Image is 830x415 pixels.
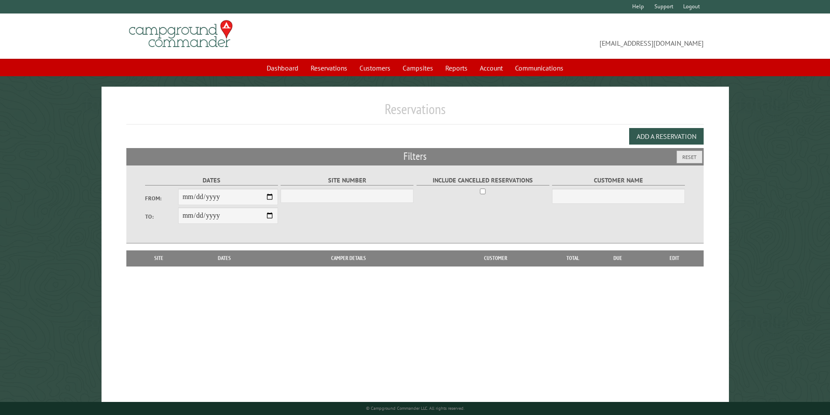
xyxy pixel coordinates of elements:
[474,60,508,76] a: Account
[677,151,702,163] button: Reset
[366,405,464,411] small: © Campground Commander LLC. All rights reserved.
[187,250,262,266] th: Dates
[417,175,549,186] label: Include Cancelled Reservations
[552,175,685,186] label: Customer Name
[145,194,178,202] label: From:
[415,24,704,48] span: [EMAIL_ADDRESS][DOMAIN_NAME]
[556,250,590,266] th: Total
[629,128,704,145] button: Add a Reservation
[397,60,438,76] a: Campsites
[305,60,352,76] a: Reservations
[126,17,235,51] img: Campground Commander
[440,60,473,76] a: Reports
[145,213,178,221] label: To:
[126,101,704,125] h1: Reservations
[354,60,396,76] a: Customers
[262,250,435,266] th: Camper Details
[435,250,556,266] th: Customer
[281,175,413,186] label: Site Number
[145,175,278,186] label: Dates
[261,60,304,76] a: Dashboard
[590,250,645,266] th: Due
[510,60,569,76] a: Communications
[131,250,187,266] th: Site
[645,250,704,266] th: Edit
[126,148,704,165] h2: Filters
